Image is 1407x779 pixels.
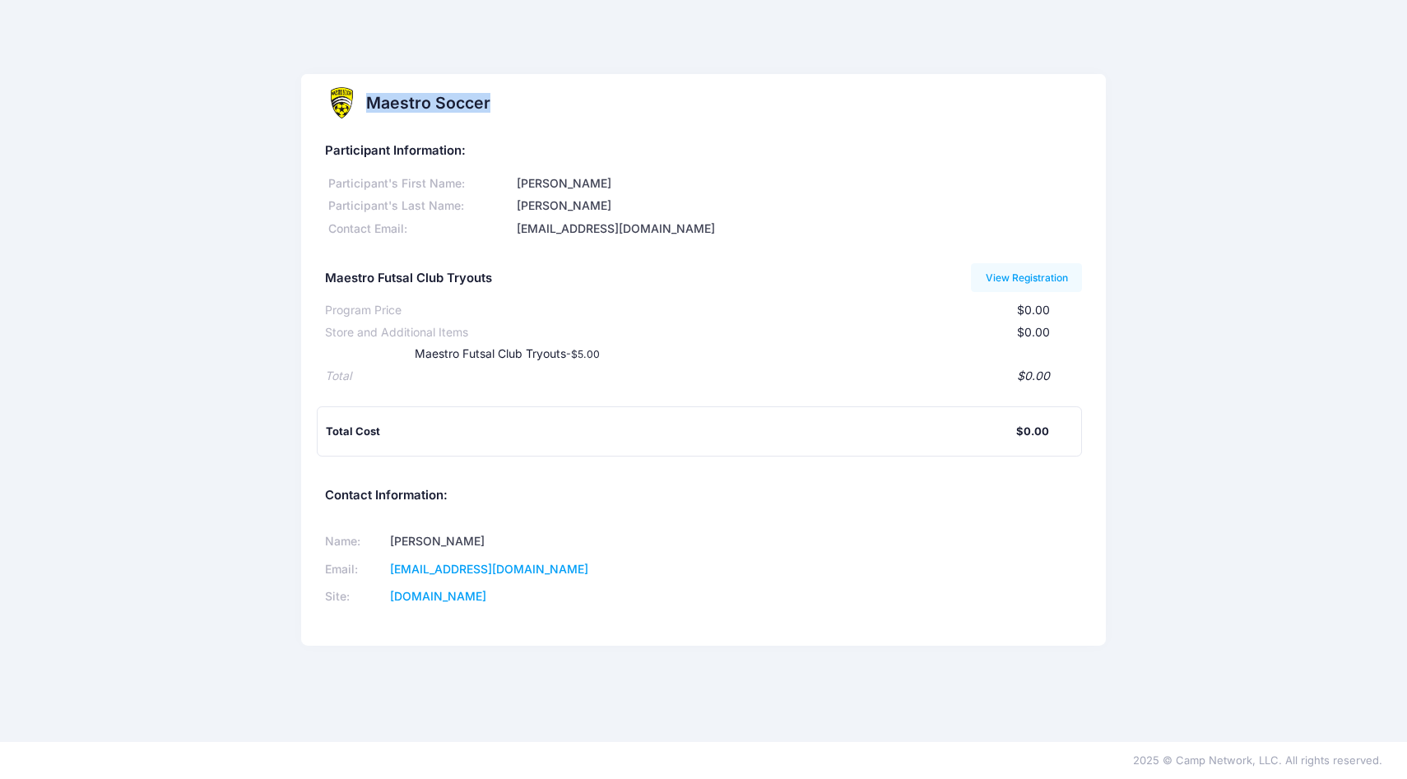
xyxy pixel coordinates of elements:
small: -$5.00 [566,348,600,360]
div: Total Cost [326,424,1016,440]
div: Maestro Futsal Club Tryouts [382,345,833,363]
span: $0.00 [1017,303,1050,317]
div: [PERSON_NAME] [514,197,1082,215]
td: Site: [325,583,384,611]
div: Store and Additional Items [325,324,468,341]
span: 2025 © Camp Network, LLC. All rights reserved. [1133,753,1382,767]
div: Total [325,368,351,385]
div: Participant's Last Name: [325,197,514,215]
div: Participant's First Name: [325,175,514,192]
h5: Participant Information: [325,144,1082,159]
td: Name: [325,527,384,555]
h5: Contact Information: [325,489,1082,503]
h2: Maestro Soccer [366,94,490,113]
div: Program Price [325,302,402,319]
a: [DOMAIN_NAME] [390,589,486,603]
td: [PERSON_NAME] [385,527,682,555]
div: $0.00 [468,324,1050,341]
div: Contact Email: [325,220,514,238]
div: [EMAIL_ADDRESS][DOMAIN_NAME] [514,220,1082,238]
a: View Registration [971,263,1082,291]
div: $0.00 [351,368,1050,385]
td: Email: [325,555,384,583]
div: [PERSON_NAME] [514,175,1082,192]
a: [EMAIL_ADDRESS][DOMAIN_NAME] [390,562,588,576]
h5: Maestro Futsal Club Tryouts [325,271,492,286]
div: $0.00 [1016,424,1049,440]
